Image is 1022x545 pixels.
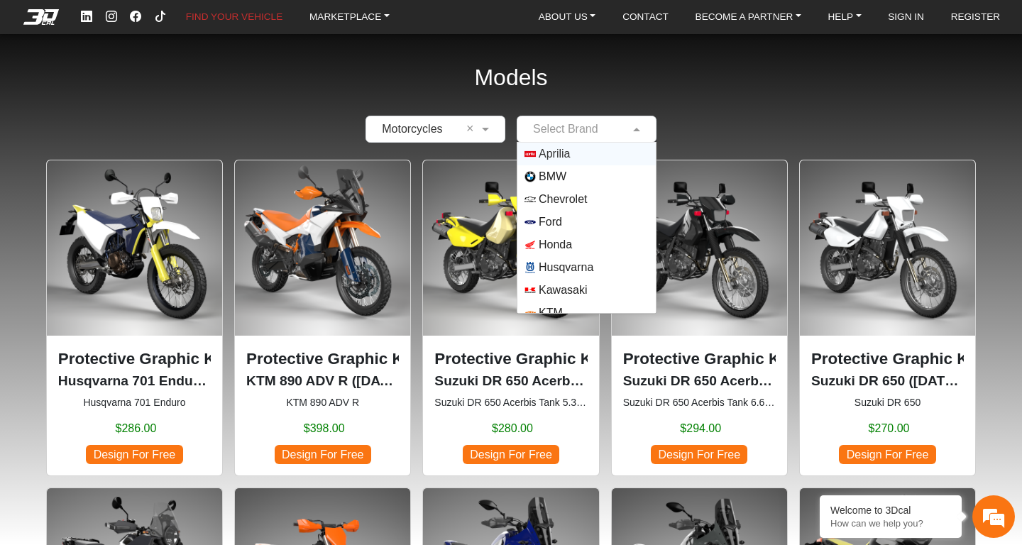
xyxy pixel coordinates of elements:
div: Suzuki DR 650 [799,160,976,476]
span: Design For Free [651,445,747,464]
a: REGISTER [945,7,1006,27]
h2: Models [474,45,547,110]
p: Protective Graphic Kit [58,347,211,371]
p: Protective Graphic Kit [434,347,587,371]
div: Chat with us now [95,75,260,93]
p: Suzuki DR 650 Acerbis Tank 5.3 Gl (1996-2024) [434,371,587,392]
div: Navigation go back [16,73,37,94]
a: HELP [823,7,867,27]
a: MARKETPLACE [304,7,395,27]
img: KTM [524,307,536,319]
p: Suzuki DR 650 Acerbis Tank 6.6 Gl (1996-2024) [623,371,776,392]
img: BMW [524,171,536,182]
span: KTM [539,304,563,321]
img: Ford [524,216,536,228]
a: BECOME A PARTNER [690,7,807,27]
div: Suzuki DR 650 Acerbis Tank 5.3 Gl [422,160,599,476]
span: Aprilia [539,145,570,163]
div: FAQs [95,419,183,463]
small: Husqvarna 701 Enduro [58,395,211,410]
span: Husqvarna [539,259,593,276]
textarea: Type your message and hit 'Enter' [7,370,270,419]
ng-dropdown-panel: Options List [517,142,656,314]
span: BMW [539,168,566,185]
div: Minimize live chat window [233,7,267,41]
img: DR 650Acerbis Tank 6.6 Gl1996-2024 [612,160,787,336]
p: Protective Graphic Kit [623,347,776,371]
span: $270.00 [869,420,910,437]
span: $286.00 [116,420,157,437]
img: 890 ADV R null2023-2025 [235,160,410,336]
a: FIND YOUR VEHICLE [180,7,288,27]
span: $398.00 [304,420,345,437]
a: CONTACT [617,7,674,27]
small: Suzuki DR 650 Acerbis Tank 6.6 Gl [623,395,776,410]
span: Design For Free [463,445,559,464]
p: Husqvarna 701 Enduro (2016-2024) [58,371,211,392]
img: Honda [524,239,536,251]
p: Suzuki DR 650 (1996-2024) [811,371,964,392]
small: KTM 890 ADV R [246,395,399,410]
span: $280.00 [492,420,533,437]
span: Design For Free [275,445,371,464]
p: KTM 890 ADV R (2023-2025) [246,371,399,392]
span: Chevrolet [539,191,587,208]
span: Design For Free [86,445,182,464]
a: SIGN IN [882,7,930,27]
p: Protective Graphic Kit [246,347,399,371]
span: We're online! [82,167,196,302]
img: DR 6501996-2024 [800,160,975,336]
img: 701 Enduronull2016-2024 [47,160,222,336]
span: Design For Free [839,445,935,464]
div: KTM 890 ADV R [234,160,411,476]
a: ABOUT US [533,7,602,27]
img: Chevrolet [524,194,536,205]
div: Welcome to 3Dcal [830,505,951,516]
img: Husqvarna [524,262,536,273]
div: Suzuki DR 650 Acerbis Tank 6.6 Gl [611,160,788,476]
span: Kawasaki [539,282,587,299]
img: DR 650Acerbis Tank 5.3 Gl1996-2024 [423,160,598,336]
span: Clean Field [466,121,478,138]
p: How can we help you? [830,518,951,529]
img: Aprilia [524,148,536,160]
small: Suzuki DR 650 [811,395,964,410]
div: Husqvarna 701 Enduro [46,160,223,476]
small: Suzuki DR 650 Acerbis Tank 5.3 Gl [434,395,587,410]
img: Kawasaki [524,285,536,296]
span: $294.00 [680,420,721,437]
span: Ford [539,214,562,231]
span: Conversation [7,444,95,454]
div: Articles [182,419,270,463]
span: Honda [539,236,572,253]
p: Protective Graphic Kit [811,347,964,371]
